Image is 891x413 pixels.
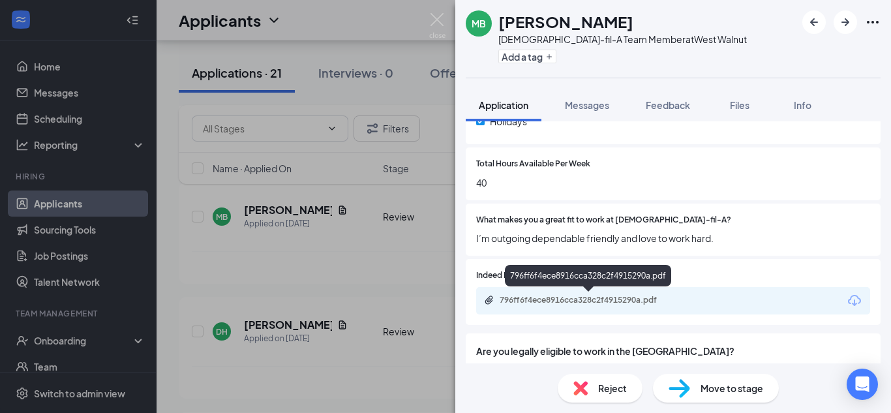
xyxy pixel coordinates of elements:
div: Open Intercom Messenger [847,369,878,400]
span: Messages [565,99,609,111]
svg: Plus [545,53,553,61]
div: 796ff6f4ece8916cca328c2f4915290a.pdf [505,265,671,286]
div: 796ff6f4ece8916cca328c2f4915290a.pdf [500,295,682,305]
span: Feedback [646,99,690,111]
svg: Ellipses [865,14,881,30]
span: Info [794,99,811,111]
span: Application [479,99,528,111]
span: Files [730,99,749,111]
button: PlusAdd a tag [498,50,556,63]
span: Move to stage [701,381,763,395]
div: [DEMOGRAPHIC_DATA]-fil-A Team Member at West Walnut [498,33,747,46]
button: ArrowRight [834,10,857,34]
svg: Download [847,293,862,309]
a: Paperclip796ff6f4ece8916cca328c2f4915290a.pdf [484,295,695,307]
span: 40 [476,176,870,190]
span: Reject [598,381,627,395]
svg: ArrowRight [838,14,853,30]
svg: Paperclip [484,295,494,305]
span: I’m outgoing dependable friendly and love to work hard. [476,231,870,245]
span: What makes you a great fit to work at [DEMOGRAPHIC_DATA]-fil-A? [476,214,731,226]
span: Holidays [490,114,527,129]
button: ArrowLeftNew [802,10,826,34]
svg: ArrowLeftNew [806,14,822,30]
span: Indeed Resume [476,269,534,282]
span: Are you legally eligible to work in the [GEOGRAPHIC_DATA]? [476,344,870,358]
h1: [PERSON_NAME] [498,10,633,33]
div: MB [472,17,486,30]
span: Total Hours Available Per Week [476,158,590,170]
